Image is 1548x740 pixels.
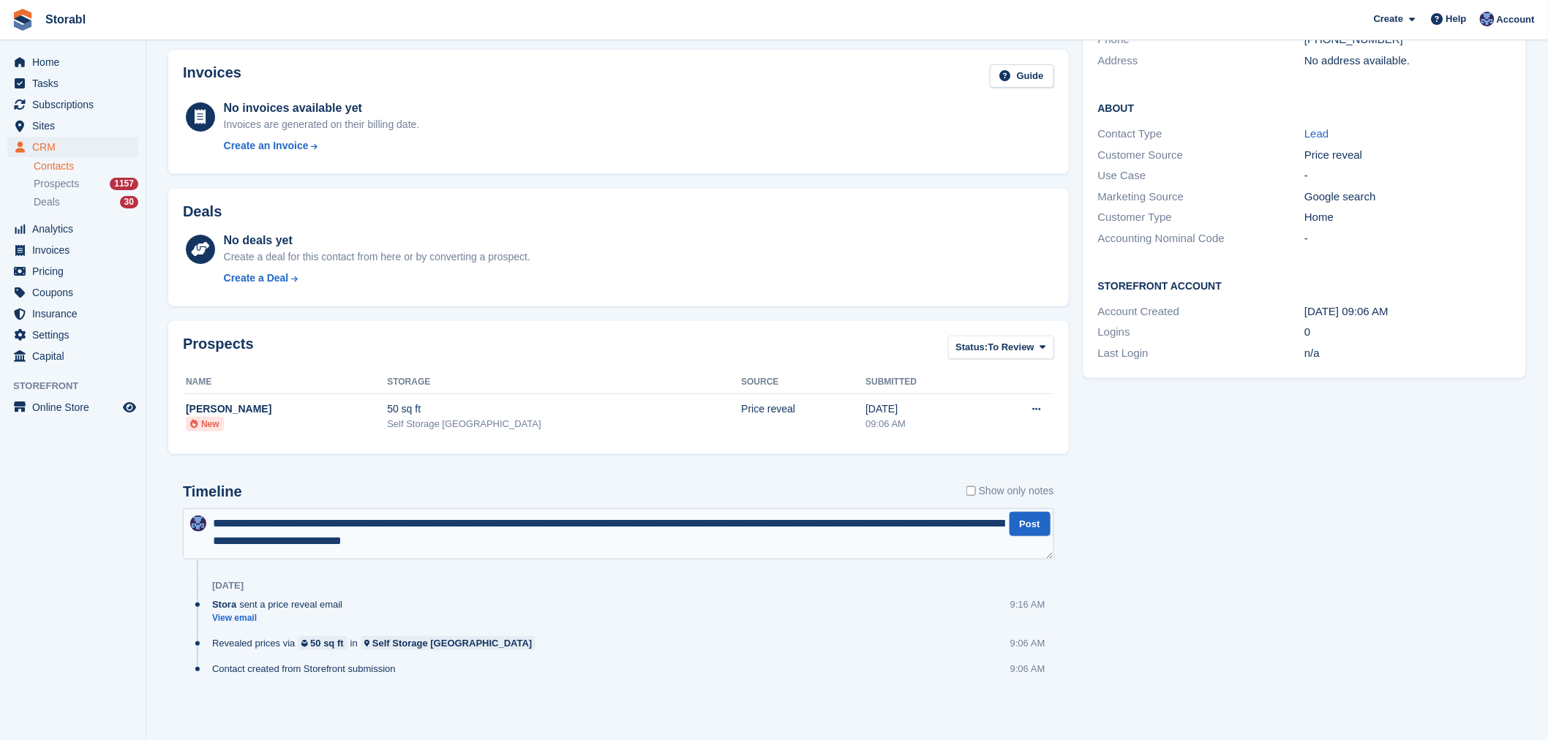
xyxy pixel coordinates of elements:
div: n/a [1304,345,1511,362]
a: menu [7,325,138,345]
div: Price reveal [1304,147,1511,164]
a: menu [7,52,138,72]
a: menu [7,73,138,94]
div: Google search [1304,189,1511,205]
label: Show only notes [966,483,1054,499]
h2: Invoices [183,64,241,88]
span: Deals [34,195,60,209]
div: Accounting Nominal Code [1098,230,1305,247]
a: View email [212,612,350,624]
div: 50 sq ft [387,401,741,417]
a: menu [7,282,138,303]
span: Create [1374,12,1403,26]
div: Account Created [1098,303,1305,320]
span: Storefront [13,379,146,393]
span: Stora [212,597,236,611]
div: 9:16 AM [1010,597,1045,611]
div: Self Storage [GEOGRAPHIC_DATA] [372,636,532,650]
span: Prospects [34,177,79,191]
span: Status: [956,340,988,355]
span: Coupons [32,282,120,303]
div: 50 sq ft [310,636,344,650]
span: Home [32,52,120,72]
a: menu [7,346,138,366]
div: Price reveal [741,401,865,417]
div: No deals yet [224,232,530,249]
div: [PHONE_NUMBER] [1304,31,1511,48]
a: menu [7,397,138,418]
div: Marketing Source [1098,189,1305,205]
span: Analytics [32,219,120,239]
div: Address [1098,53,1305,69]
a: Storabl [40,7,91,31]
div: 9:06 AM [1010,636,1045,650]
div: Contact Type [1098,126,1305,143]
span: Capital [32,346,120,366]
a: Prospects 1157 [34,176,138,192]
span: Invoices [32,240,120,260]
div: Logins [1098,324,1305,341]
th: Storage [387,371,741,394]
a: menu [7,261,138,282]
span: Account [1497,12,1535,27]
h2: Storefront Account [1098,278,1511,292]
li: New [186,417,224,431]
a: Guide [990,64,1054,88]
a: menu [7,94,138,115]
th: Name [183,371,387,394]
div: No address available. [1304,53,1511,69]
span: CRM [32,137,120,157]
div: 0 [1304,324,1511,341]
a: 50 sq ft [298,636,347,650]
span: Insurance [32,303,120,324]
div: [PERSON_NAME] [186,401,387,417]
span: Pricing [32,261,120,282]
input: Show only notes [966,483,976,499]
div: Create a deal for this contact from here or by converting a prospect. [224,249,530,265]
div: Create a Deal [224,271,289,286]
a: Create a Deal [224,271,530,286]
h2: Prospects [183,336,254,363]
div: 09:06 AM [865,417,983,431]
span: Sites [32,116,120,136]
div: Customer Type [1098,209,1305,226]
a: Contacts [34,159,138,173]
div: 30 [120,196,138,208]
h2: Timeline [183,483,242,500]
div: Home [1304,209,1511,226]
div: [DATE] [865,401,983,417]
span: Subscriptions [32,94,120,115]
img: Tegan Ewart [1480,12,1495,26]
a: menu [7,116,138,136]
span: To Review [988,340,1034,355]
img: Tegan Ewart [190,516,206,532]
div: 1157 [110,178,138,190]
a: Lead [1304,127,1329,140]
div: Invoices are generated on their billing date. [224,117,420,132]
a: Create an Invoice [224,138,420,154]
span: Settings [32,325,120,345]
div: - [1304,167,1511,184]
a: menu [7,303,138,324]
button: Status: To Review [948,336,1054,360]
a: menu [7,219,138,239]
a: menu [7,240,138,260]
div: [DATE] [212,580,244,592]
div: Create an Invoice [224,138,309,154]
h2: Deals [183,203,222,220]
th: Source [741,371,865,394]
h2: About [1098,100,1511,115]
div: Phone [1098,31,1305,48]
a: Deals 30 [34,195,138,210]
div: Revealed prices via in [212,636,543,650]
img: stora-icon-8386f47178a22dfd0bd8f6a31ec36ba5ce8667c1dd55bd0f319d3a0aa187defe.svg [12,9,34,31]
div: [DATE] 09:06 AM [1304,303,1511,320]
th: Submitted [865,371,983,394]
div: Self Storage [GEOGRAPHIC_DATA] [387,417,741,431]
span: Help [1446,12,1467,26]
button: Post [1010,512,1051,536]
div: Customer Source [1098,147,1305,164]
div: 9:06 AM [1010,662,1045,676]
a: menu [7,137,138,157]
span: Online Store [32,397,120,418]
